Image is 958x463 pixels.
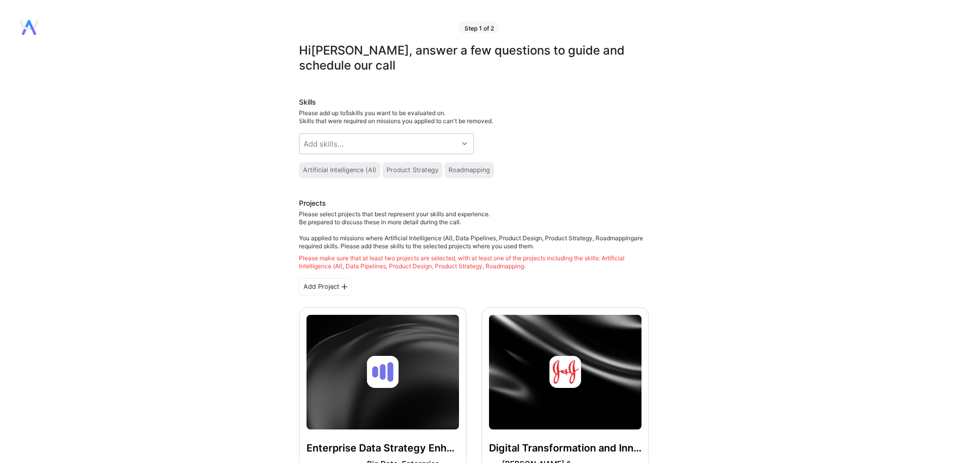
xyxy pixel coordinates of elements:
[299,97,649,107] div: Skills
[448,166,490,174] div: Roadmapping
[303,139,343,149] div: Add skills...
[299,43,649,73] div: Hi [PERSON_NAME] , answer a few questions to guide and schedule our call
[299,254,649,270] div: Please make sure that at least two projects are selected, with at least one of the projects inclu...
[299,210,649,270] div: Please select projects that best represent your skills and experience. Be prepared to discuss the...
[386,166,438,174] div: Product Strategy
[299,109,649,125] div: Please add up to 5 skills you want to be evaluated on.
[299,117,493,125] span: Skills that were required on missions you applied to can't be removed.
[303,166,376,174] div: Artificial Intelligence (AI)
[458,22,500,34] div: Step 1 of 2
[299,198,326,208] div: Projects
[299,278,352,295] div: Add Project
[462,141,467,146] i: icon Chevron
[341,284,347,290] i: icon PlusBlackFlat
